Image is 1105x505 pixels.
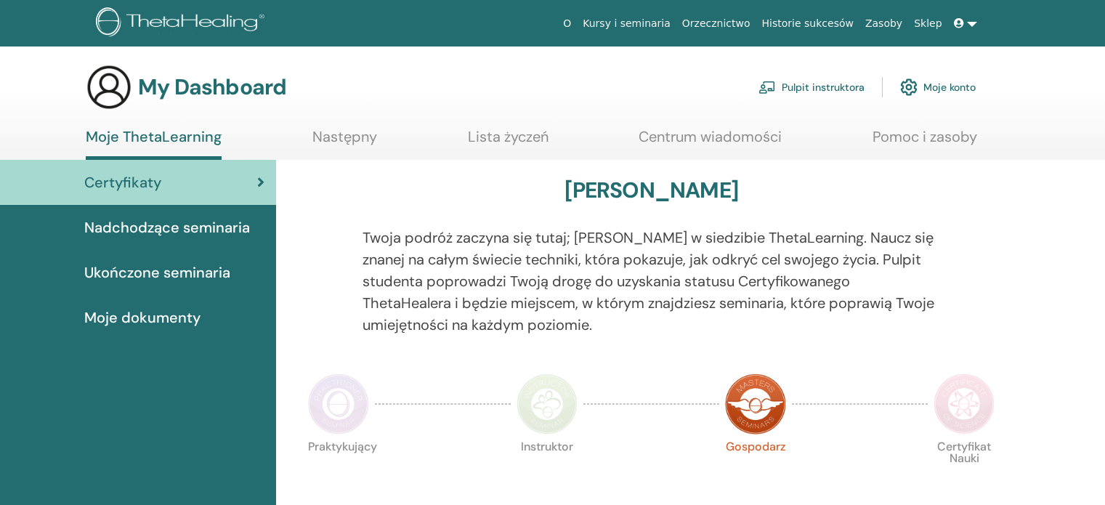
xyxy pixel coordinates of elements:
[138,74,286,100] h3: My Dashboard
[308,373,369,435] img: Practitioner
[84,307,201,328] span: Moje dokumenty
[873,128,977,156] a: Pomoc i zasoby
[725,373,786,435] img: Master
[758,81,776,94] img: chalkboard-teacher.svg
[363,227,941,336] p: Twoja podróż zaczyna się tutaj; [PERSON_NAME] w siedzibie ThetaLearning. Naucz się znanej na cały...
[900,75,918,100] img: cog.svg
[564,177,738,203] h3: [PERSON_NAME]
[86,64,132,110] img: generic-user-icon.jpg
[756,10,859,37] a: Historie sukcesów
[557,10,577,37] a: O
[517,441,578,502] p: Instruktor
[908,10,947,37] a: Sklep
[468,128,549,156] a: Lista życzeń
[934,373,995,435] img: Certificate of Science
[517,373,578,435] img: Instructor
[676,10,756,37] a: Orzecznictwo
[86,128,222,160] a: Moje ThetaLearning
[725,441,786,502] p: Gospodarz
[900,71,976,103] a: Moje konto
[934,441,995,502] p: Certyfikat Nauki
[312,128,377,156] a: Następny
[308,441,369,502] p: Praktykujący
[96,7,270,40] img: logo.png
[577,10,676,37] a: Kursy i seminaria
[859,10,908,37] a: Zasoby
[639,128,782,156] a: Centrum wiadomości
[84,217,250,238] span: Nadchodzące seminaria
[84,262,230,283] span: Ukończone seminaria
[758,71,865,103] a: Pulpit instruktora
[84,171,161,193] span: Certyfikaty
